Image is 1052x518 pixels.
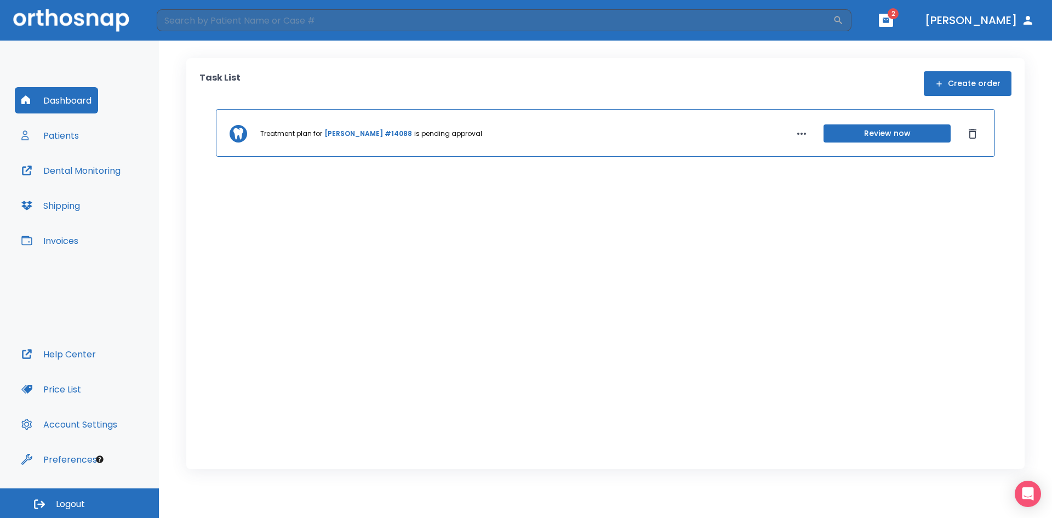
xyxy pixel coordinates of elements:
[15,87,98,113] button: Dashboard
[1015,481,1041,507] div: Open Intercom Messenger
[15,341,102,367] button: Help Center
[56,498,85,510] span: Logout
[260,129,322,139] p: Treatment plan for
[15,192,87,219] button: Shipping
[15,122,85,149] button: Patients
[15,446,104,473] button: Preferences
[15,227,85,254] button: Invoices
[199,71,241,96] p: Task List
[414,129,482,139] p: is pending approval
[15,376,88,402] button: Price List
[15,157,127,184] button: Dental Monitoring
[13,9,129,31] img: Orthosnap
[888,8,899,19] span: 2
[924,71,1011,96] button: Create order
[324,129,412,139] a: [PERSON_NAME] #14088
[824,124,951,143] button: Review now
[964,125,981,143] button: Dismiss
[95,454,105,464] div: Tooltip anchor
[15,411,124,437] button: Account Settings
[921,10,1039,30] button: [PERSON_NAME]
[157,9,833,31] input: Search by Patient Name or Case #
